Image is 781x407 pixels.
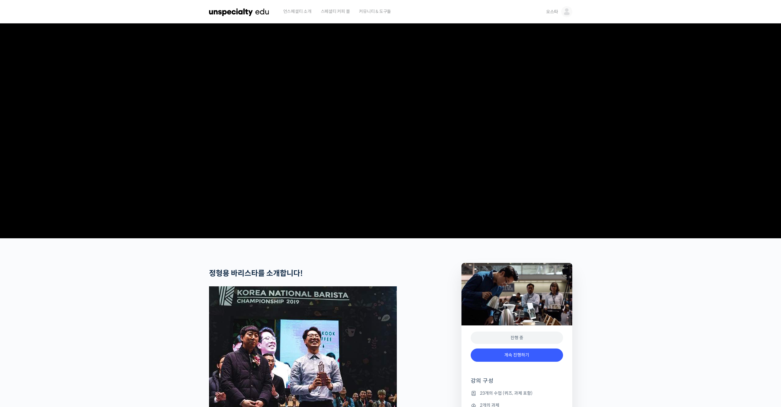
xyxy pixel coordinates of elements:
[546,9,558,14] span: 오스타
[471,349,563,362] a: 계속 진행하기
[471,332,563,344] div: 진행 중
[471,389,563,397] li: 23개의 수업 (퀴즈, 과제 포함)
[209,269,303,278] strong: 정형용 바리스타를 소개합니다!
[471,377,563,389] h4: 강의 구성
